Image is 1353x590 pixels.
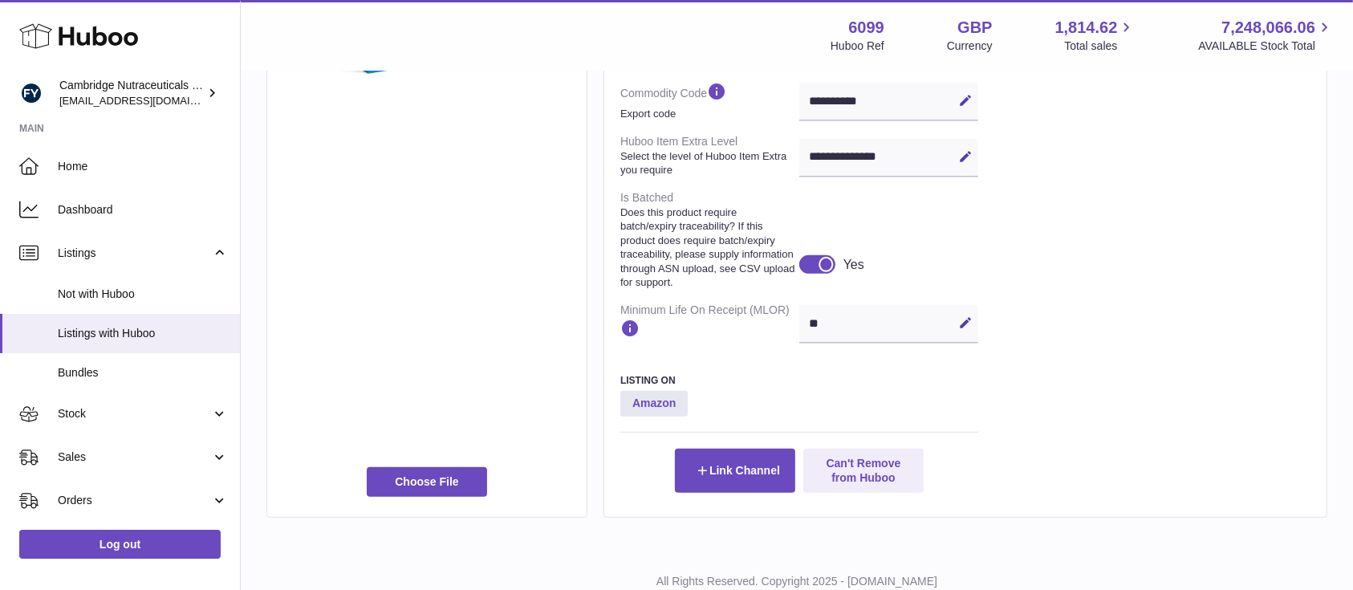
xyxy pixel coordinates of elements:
[957,17,992,39] strong: GBP
[620,374,978,387] h3: Listing On
[58,493,211,508] span: Orders
[58,246,211,261] span: Listings
[58,365,228,380] span: Bundles
[620,391,688,417] strong: Amazon
[58,326,228,341] span: Listings with Huboo
[620,184,799,296] dt: Is Batched
[58,159,228,174] span: Home
[1198,17,1334,54] a: 7,248,066.06 AVAILABLE Stock Total
[59,94,236,107] span: [EMAIL_ADDRESS][DOMAIN_NAME]
[1055,17,1136,54] a: 1,814.62 Total sales
[58,450,211,465] span: Sales
[620,75,799,128] dt: Commodity Code
[675,449,795,492] button: Link Channel
[620,149,795,177] strong: Select the level of Huboo Item Extra you require
[1064,39,1136,54] span: Total sales
[831,39,884,54] div: Huboo Ref
[1055,17,1118,39] span: 1,814.62
[620,205,795,290] strong: Does this product require batch/expiry traceability? If this product does require batch/expiry tr...
[19,81,43,105] img: internalAdmin-6099@internal.huboo.com
[19,530,221,559] a: Log out
[620,128,799,184] dt: Huboo Item Extra Level
[58,406,211,421] span: Stock
[620,107,795,121] strong: Export code
[803,449,924,492] button: Can't Remove from Huboo
[59,78,204,108] div: Cambridge Nutraceuticals Ltd
[367,467,487,496] span: Choose File
[1221,17,1315,39] span: 7,248,066.06
[58,202,228,218] span: Dashboard
[620,296,799,350] dt: Minimum Life On Receipt (MLOR)
[947,39,993,54] div: Currency
[843,256,864,274] div: Yes
[848,17,884,39] strong: 6099
[254,574,1340,589] p: All Rights Reserved. Copyright 2025 - [DOMAIN_NAME]
[58,287,228,302] span: Not with Huboo
[1198,39,1334,54] span: AVAILABLE Stock Total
